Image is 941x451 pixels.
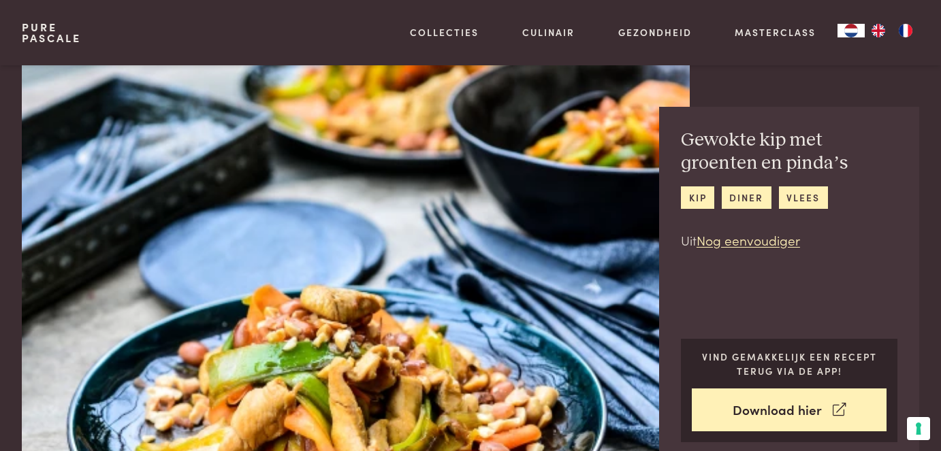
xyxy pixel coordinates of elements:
[522,25,575,39] a: Culinair
[838,24,865,37] div: Language
[735,25,816,39] a: Masterclass
[681,129,897,176] h2: Gewokte kip met groenten en pinda’s
[692,350,887,378] p: Vind gemakkelijk een recept terug via de app!
[838,24,919,37] aside: Language selected: Nederlands
[22,22,81,44] a: PurePascale
[722,186,771,209] a: diner
[697,231,800,249] a: Nog eenvoudiger
[892,24,919,37] a: FR
[907,417,930,440] button: Uw voorkeuren voor toestemming voor trackingtechnologieën
[865,24,919,37] ul: Language list
[410,25,479,39] a: Collecties
[779,186,828,209] a: vlees
[618,25,692,39] a: Gezondheid
[681,186,714,209] a: kip
[692,388,887,431] a: Download hier
[838,24,865,37] a: NL
[681,231,897,250] p: Uit
[865,24,892,37] a: EN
